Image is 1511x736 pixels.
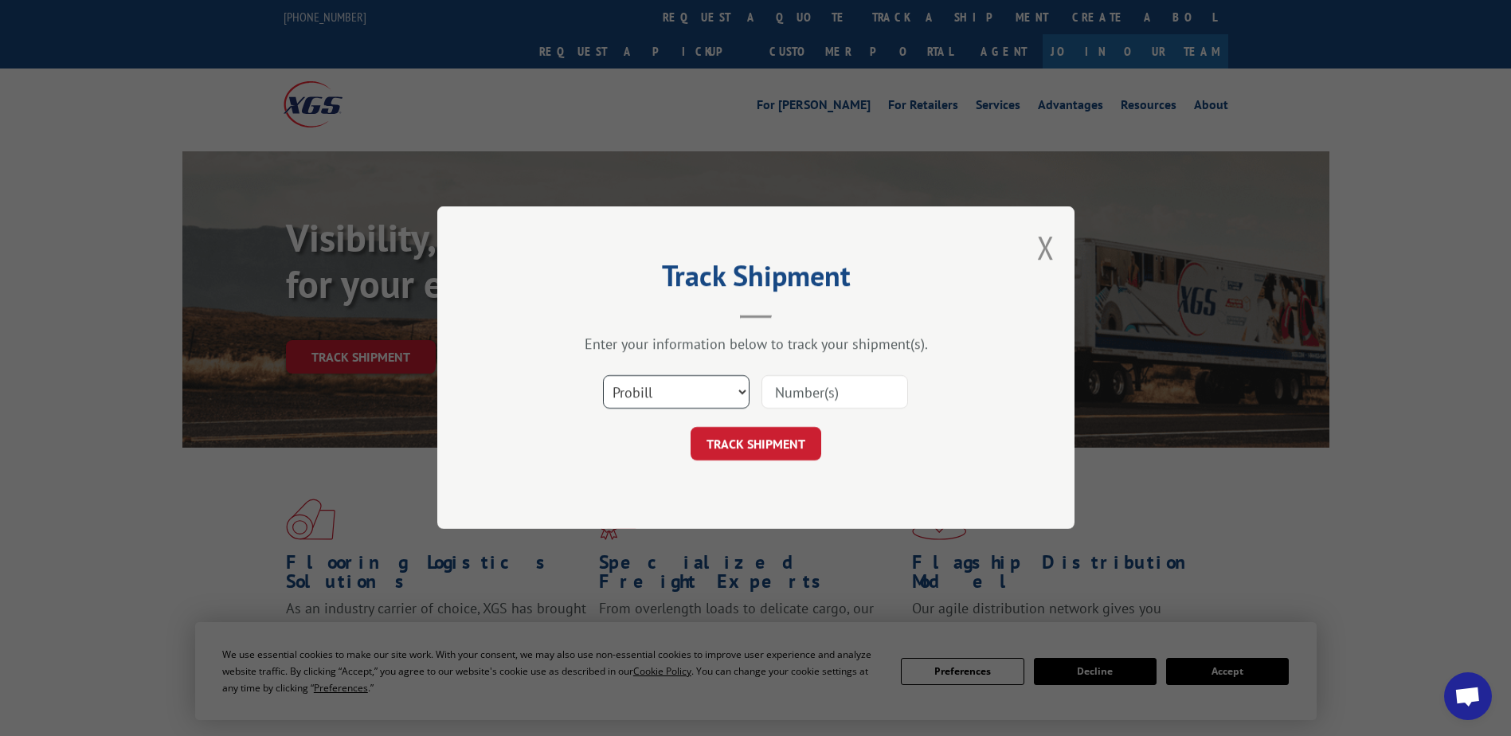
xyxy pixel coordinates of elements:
[691,428,821,461] button: TRACK SHIPMENT
[761,376,908,409] input: Number(s)
[517,335,995,354] div: Enter your information below to track your shipment(s).
[517,264,995,295] h2: Track Shipment
[1037,226,1055,268] button: Close modal
[1444,672,1492,720] div: Open chat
